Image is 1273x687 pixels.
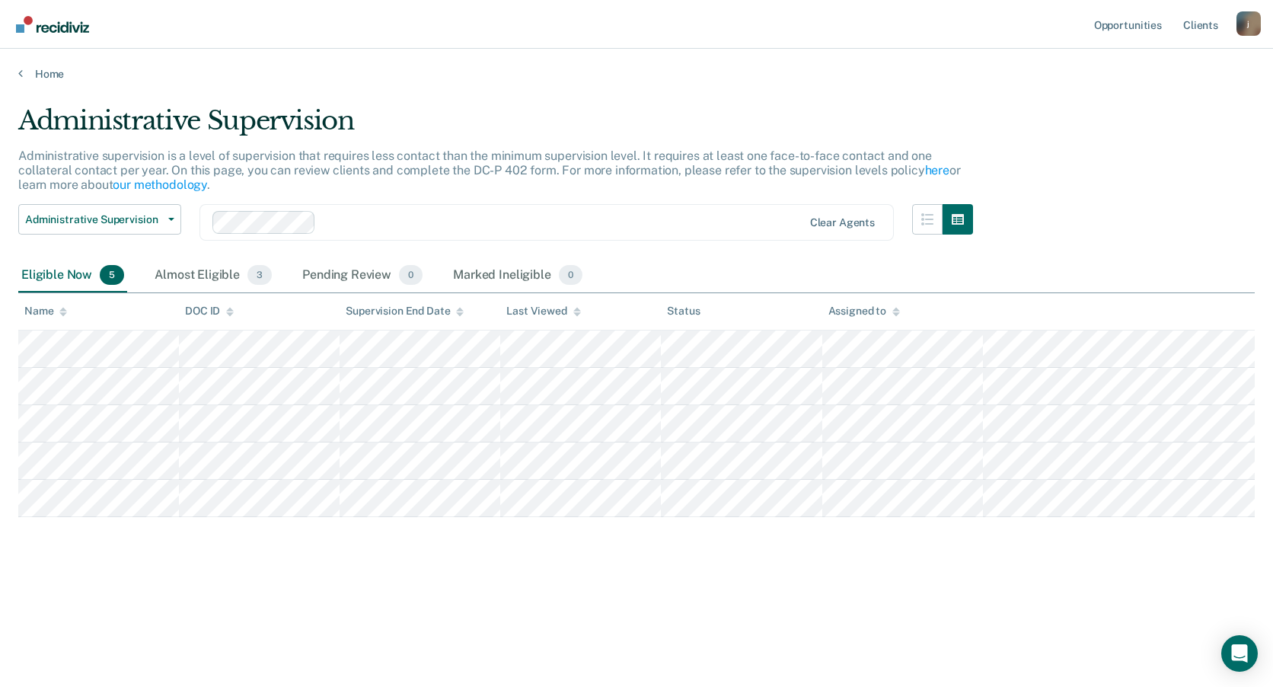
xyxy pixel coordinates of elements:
[113,177,207,192] a: our methodology
[450,259,585,292] div: Marked Ineligible0
[247,265,272,285] span: 3
[152,259,275,292] div: Almost Eligible3
[25,213,162,226] span: Administrative Supervision
[925,163,949,177] a: here
[559,265,582,285] span: 0
[18,204,181,235] button: Administrative Supervision
[16,16,89,33] img: Recidiviz
[810,216,875,229] div: Clear agents
[18,105,973,149] div: Administrative Supervision
[1236,11,1261,36] button: Profile dropdown button
[346,305,464,318] div: Supervision End Date
[667,305,700,318] div: Status
[18,67,1255,81] a: Home
[1221,635,1258,672] div: Open Intercom Messenger
[299,259,426,292] div: Pending Review0
[100,265,124,285] span: 5
[185,305,234,318] div: DOC ID
[399,265,423,285] span: 0
[506,305,580,318] div: Last Viewed
[828,305,900,318] div: Assigned to
[24,305,67,318] div: Name
[18,259,127,292] div: Eligible Now5
[1236,11,1261,36] div: j
[18,149,961,192] p: Administrative supervision is a level of supervision that requires less contact than the minimum ...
